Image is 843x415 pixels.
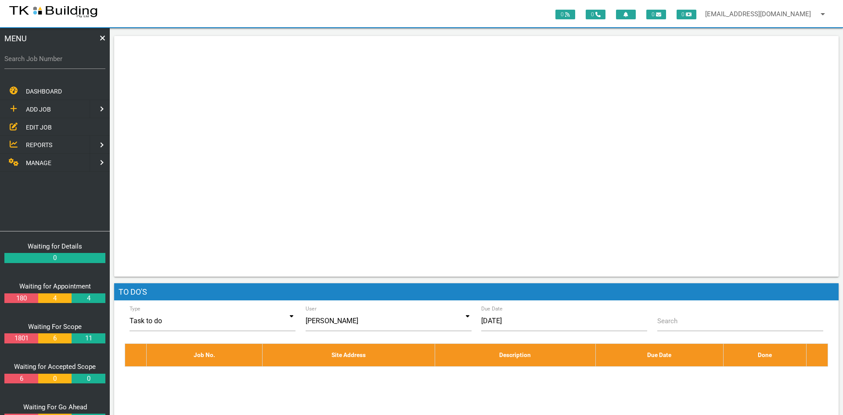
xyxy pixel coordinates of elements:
span: EDIT JOB [26,123,52,130]
span: MENU [4,32,27,44]
a: 11 [72,333,105,343]
th: Done [723,344,807,366]
span: DASHBOARD [26,88,62,95]
a: Waiting For Scope [28,323,82,331]
a: Waiting for Details [28,242,82,250]
span: 0 [586,10,605,19]
a: 0 [4,253,105,263]
th: Due Date [595,344,723,366]
span: 0 [646,10,666,19]
span: ADD JOB [26,106,51,113]
a: Waiting For Go Ahead [23,403,87,411]
h1: To Do's [114,283,839,301]
a: 6 [38,333,72,343]
label: Type [130,305,140,313]
a: Waiting for Accepted Scope [14,363,96,371]
a: 180 [4,293,38,303]
span: 0 [555,10,575,19]
span: REPORTS [26,141,52,148]
label: Due Date [481,305,503,313]
a: Waiting for Appointment [19,282,91,290]
a: 4 [38,293,72,303]
label: Search Job Number [4,54,105,64]
span: MANAGE [26,159,51,166]
th: Description [435,344,595,366]
a: 0 [72,374,105,384]
a: 4 [72,293,105,303]
span: 0 [677,10,696,19]
a: 1801 [4,333,38,343]
label: Search [657,316,677,326]
a: 6 [4,374,38,384]
th: Site Address [263,344,435,366]
img: s3file [9,4,98,18]
a: 0 [38,374,72,384]
label: User [306,305,317,313]
th: Job No. [146,344,263,366]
